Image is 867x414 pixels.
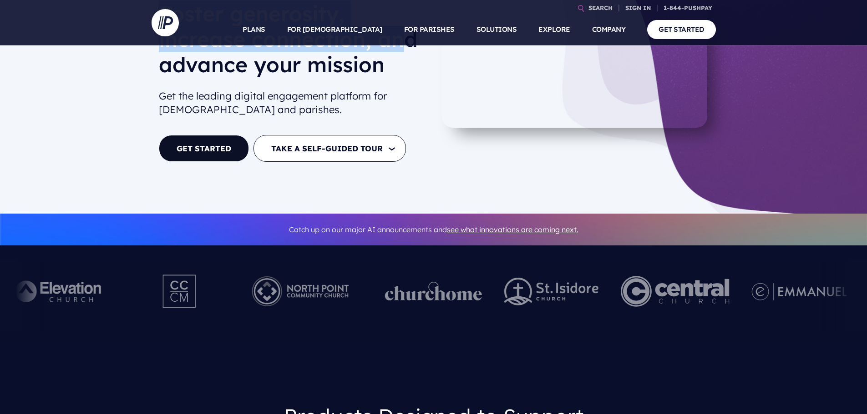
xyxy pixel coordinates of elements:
img: Central Church Henderson NV [621,266,730,316]
a: FOR PARISHES [404,14,455,45]
img: pp_logos_2 [504,278,599,305]
img: pp_logos_1 [385,282,482,301]
a: SOLUTIONS [477,14,517,45]
a: see what innovations are coming next. [447,225,578,234]
h2: Get the leading digital engagement platform for [DEMOGRAPHIC_DATA] and parishes. [159,85,426,121]
a: PLANS [243,14,265,45]
a: FOR [DEMOGRAPHIC_DATA] [287,14,382,45]
p: Catch up on our major AI announcements and [159,219,709,240]
button: TAKE A SELF-GUIDED TOUR [254,135,406,162]
a: COMPANY [592,14,626,45]
a: GET STARTED [647,20,716,39]
a: EXPLORE [538,14,570,45]
img: Pushpay_Logo__CCM [144,266,216,316]
a: GET STARTED [159,135,249,162]
img: Pushpay_Logo__NorthPoint [238,266,363,316]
